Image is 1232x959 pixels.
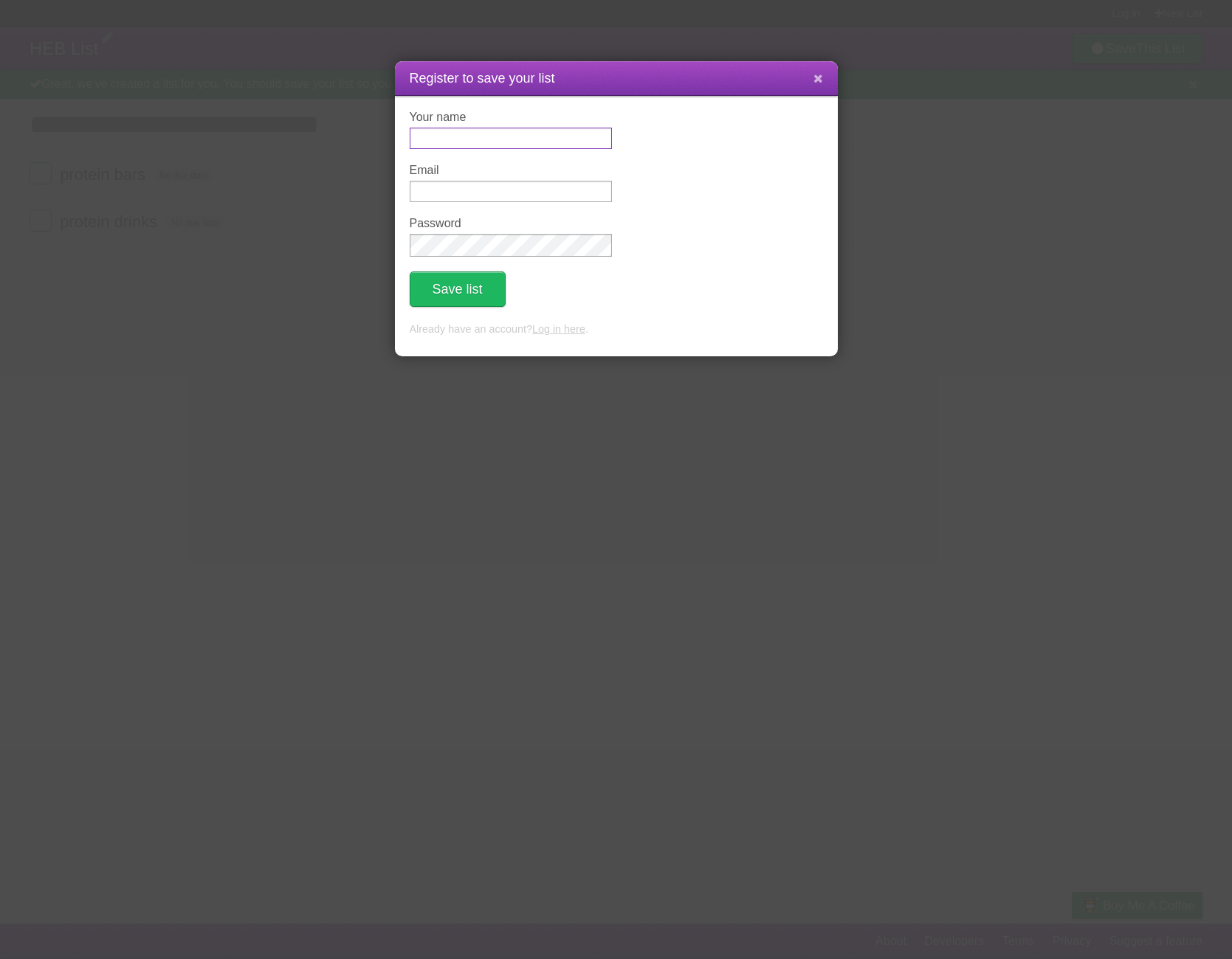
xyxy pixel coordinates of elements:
[410,164,612,177] label: Email
[410,217,612,230] label: Password
[532,323,585,335] a: Log in here
[410,111,612,124] label: Your name
[410,271,506,307] button: Save list
[410,69,823,89] h1: Register to save your list
[410,322,823,338] p: Already have an account? .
